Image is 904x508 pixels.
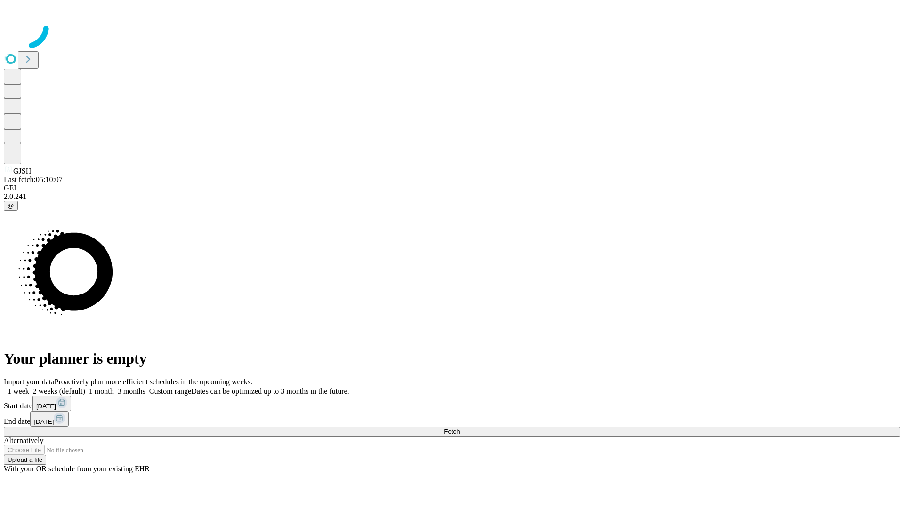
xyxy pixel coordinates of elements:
[34,418,54,425] span: [DATE]
[8,387,29,395] span: 1 week
[4,378,55,386] span: Import your data
[444,428,460,435] span: Fetch
[4,175,63,183] span: Last fetch: 05:10:07
[36,403,56,410] span: [DATE]
[4,437,43,444] span: Alternatively
[55,378,252,386] span: Proactively plan more efficient schedules in the upcoming weeks.
[4,455,46,465] button: Upload a file
[89,387,114,395] span: 1 month
[4,192,900,201] div: 2.0.241
[4,411,900,427] div: End date
[4,427,900,437] button: Fetch
[149,387,191,395] span: Custom range
[33,387,85,395] span: 2 weeks (default)
[4,201,18,211] button: @
[13,167,31,175] span: GJSH
[30,411,69,427] button: [DATE]
[191,387,349,395] span: Dates can be optimized up to 3 months in the future.
[8,202,14,209] span: @
[118,387,145,395] span: 3 months
[4,350,900,367] h1: Your planner is empty
[4,184,900,192] div: GEI
[4,465,150,473] span: With your OR schedule from your existing EHR
[32,396,71,411] button: [DATE]
[4,396,900,411] div: Start date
